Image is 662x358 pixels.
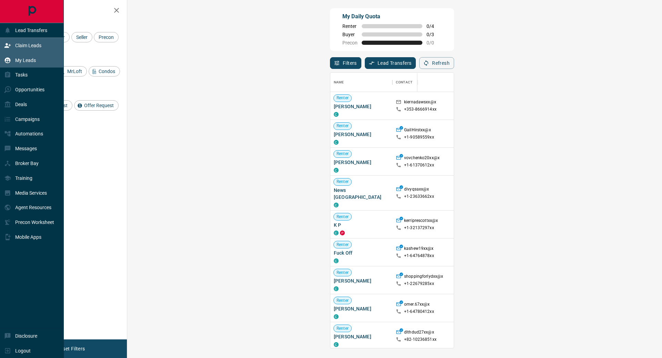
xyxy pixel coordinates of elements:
p: +82- 10236851xx [404,337,437,342]
div: condos.ca [334,203,339,207]
h2: Filters [22,7,120,15]
div: Condos [89,66,120,76]
span: [PERSON_NAME] [334,159,389,166]
div: condos.ca [334,112,339,117]
p: +1- 32137297xx [404,225,434,231]
span: [PERSON_NAME] [334,277,389,284]
span: Renter [334,123,351,129]
button: Refresh [419,57,454,69]
span: 0 / 4 [427,23,442,29]
div: condos.ca [334,342,339,347]
span: Renter [334,242,351,248]
p: +1- 64780412xx [404,309,434,315]
span: News [GEOGRAPHIC_DATA] [334,187,389,201]
span: [PERSON_NAME] [334,333,389,340]
span: Precon [96,34,116,40]
span: Renter [334,95,351,101]
p: GailHirstxx@x [404,127,431,134]
div: property.ca [340,231,345,235]
div: Offer Request [74,100,119,111]
p: kerriprescottxx@x [404,218,438,225]
div: Seller [71,32,92,42]
div: condos.ca [334,140,339,145]
p: divyqsaxx@x [404,186,429,194]
p: vovchenko20xx@x [404,155,440,162]
span: Offer Request [82,103,116,108]
p: dlthdud27xx@x [404,329,434,337]
div: condos.ca [334,258,339,263]
div: condos.ca [334,231,339,235]
div: condos.ca [334,286,339,291]
p: kashew19xx@x [404,246,434,253]
p: +1- 64764878xx [404,253,434,259]
button: Reset Filters [52,343,89,355]
p: +1- 90589559xx [404,134,434,140]
span: MrLoft [65,69,84,74]
div: Contact [396,73,412,92]
p: omer.67xx@x [404,301,430,309]
p: +353- 8666914xx [404,106,437,112]
span: K P [334,222,389,228]
div: Precon [94,32,119,42]
span: Seller [74,34,90,40]
span: Renter [342,23,358,29]
p: My Daily Quota [342,12,442,21]
span: Fuck Off [334,249,389,256]
span: [PERSON_NAME] [334,305,389,312]
span: Buyer [342,32,358,37]
span: Renter [334,151,351,157]
div: condos.ca [334,168,339,173]
p: +1- 22679285xx [404,281,434,287]
span: 0 / 0 [427,40,442,45]
span: Renter [334,270,351,276]
span: Condos [96,69,118,74]
span: Renter [334,214,351,220]
span: 0 / 3 [427,32,442,37]
span: Renter [334,179,351,185]
p: shoppingforlydxx@x [404,274,443,281]
button: Filters [330,57,361,69]
button: Lead Transfers [365,57,416,69]
div: Name [334,73,344,92]
span: Renter [334,298,351,304]
span: [PERSON_NAME] [334,103,389,110]
div: MrLoft [57,66,87,76]
p: +1- 61370612xx [404,162,434,168]
div: Name [330,73,392,92]
span: Renter [334,326,351,331]
span: Precon [342,40,358,45]
p: +1- 23633662xx [404,194,434,200]
span: [PERSON_NAME] [334,131,389,138]
div: condos.ca [334,314,339,319]
p: kiernadawsxx@x [404,99,436,106]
